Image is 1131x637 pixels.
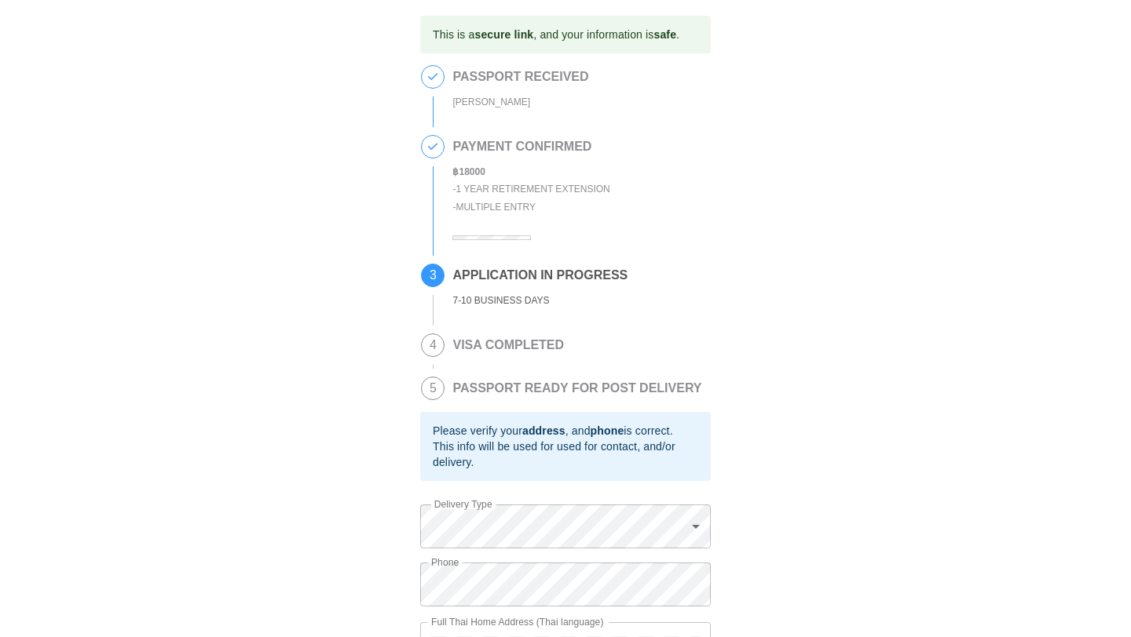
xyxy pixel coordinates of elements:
[452,140,609,154] h2: PAYMENT CONFIRMED
[591,424,624,437] b: phone
[452,180,609,198] div: - 1 Year Retirement Extension
[422,334,444,356] span: 4
[452,70,588,84] h2: PASSPORT RECEIVED
[522,424,565,437] b: address
[452,381,701,395] h2: PASSPORT READY FOR POST DELIVERY
[422,264,444,286] span: 3
[452,338,564,352] h2: VISA COMPLETED
[474,28,533,41] b: secure link
[433,20,679,49] div: This is a , and your information is .
[452,268,628,282] h2: APPLICATION IN PROGRESS
[433,423,698,439] div: Please verify your , and is correct.
[452,166,485,177] b: ฿ 18000
[422,136,444,158] span: 2
[433,439,698,470] div: This info will be used for used for contact, and/or delivery.
[452,93,588,111] div: [PERSON_NAME]
[452,198,609,217] div: - Multiple entry
[422,377,444,399] span: 5
[653,28,676,41] b: safe
[452,292,628,310] div: 7-10 BUSINESS DAYS
[422,66,444,88] span: 1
